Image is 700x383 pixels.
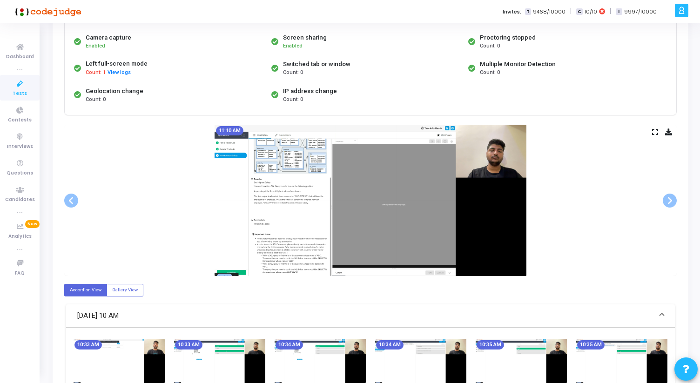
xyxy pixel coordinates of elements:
[74,339,165,383] img: screenshot-1758258181008.jpeg
[12,2,81,21] img: logo
[77,310,653,321] mat-panel-title: [DATE] 10 AM
[107,68,131,77] button: View logs
[480,42,500,50] span: Count: 0
[86,43,105,49] span: Enabled
[174,339,265,383] img: screenshot-1758258210421.jpeg
[480,33,536,42] div: Proctoring stopped
[5,196,35,204] span: Candidates
[477,340,504,349] mat-chip: 10:35 AM
[86,96,106,104] span: Count: 0
[480,60,556,69] div: Multiple Monitor Detection
[64,284,107,296] label: Accordion View
[8,116,32,124] span: Contests
[525,8,531,15] span: T
[86,69,106,77] span: Count: 1
[86,33,131,42] div: Camera capture
[15,269,25,277] span: FAQ
[175,340,202,349] mat-chip: 10:33 AM
[216,126,243,135] mat-chip: 11:10 AM
[276,340,303,349] mat-chip: 10:34 AM
[25,220,40,228] span: New
[585,8,597,16] span: 10/10
[577,340,605,349] mat-chip: 10:35 AM
[66,304,675,328] mat-expansion-panel-header: [DATE] 10 AM
[283,43,303,49] span: Enabled
[86,87,143,96] div: Geolocation change
[86,59,148,68] div: Left full-screen mode
[610,7,611,16] span: |
[7,169,33,177] span: Questions
[275,339,366,383] img: screenshot-1758258240367.jpeg
[533,8,565,16] span: 9468/10000
[283,96,303,104] span: Count: 0
[375,339,466,383] img: screenshot-1758258270705.jpeg
[7,143,33,151] span: Interviews
[616,8,622,15] span: I
[107,284,143,296] label: Gallery View
[283,33,327,42] div: Screen sharing
[476,339,567,383] img: screenshot-1758258300693.jpeg
[283,87,337,96] div: IP address change
[74,340,102,349] mat-chip: 10:33 AM
[376,340,404,349] mat-chip: 10:34 AM
[576,8,582,15] span: C
[215,125,526,276] img: screenshot-1758260400407.jpeg
[480,69,500,77] span: Count: 0
[283,60,350,69] div: Switched tab or window
[570,7,572,16] span: |
[13,90,27,98] span: Tests
[624,8,657,16] span: 9997/10000
[503,8,521,16] label: Invites:
[6,53,34,61] span: Dashboard
[8,233,32,241] span: Analytics
[576,339,667,383] img: screenshot-1758258330382.jpeg
[283,69,303,77] span: Count: 0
